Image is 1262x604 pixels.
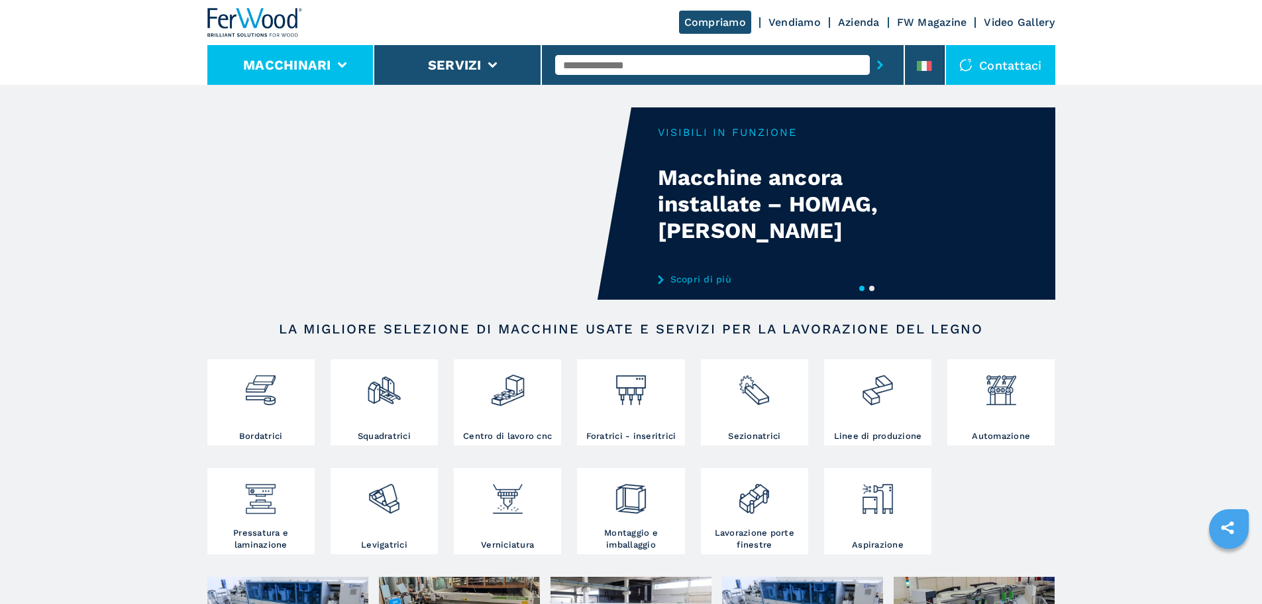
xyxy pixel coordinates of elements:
[243,57,331,73] button: Macchinari
[946,45,1055,85] div: Contattaci
[613,471,649,516] img: montaggio_imballaggio_2.png
[834,430,922,442] h3: Linee di produzione
[207,468,315,554] a: Pressatura e laminazione
[972,430,1030,442] h3: Automazione
[454,468,561,554] a: Verniciatura
[869,286,874,291] button: 2
[679,11,751,34] a: Compriamo
[207,359,315,446] a: Bordatrici
[428,57,482,73] button: Servizi
[366,363,401,408] img: squadratrici_2.png
[207,107,631,300] video: Your browser does not support the video tag.
[838,16,880,29] a: Azienda
[250,321,1013,337] h2: LA MIGLIORE SELEZIONE DI MACCHINE USATE E SERVIZI PER LA LAVORAZIONE DEL LEGNO
[768,16,821,29] a: Vendiamo
[207,8,303,37] img: Ferwood
[897,16,967,29] a: FW Magazine
[984,363,1019,408] img: automazione.png
[331,468,438,554] a: Levigatrici
[577,468,684,554] a: Montaggio e imballaggio
[728,430,780,442] h3: Sezionatrici
[852,539,904,551] h3: Aspirazione
[490,363,525,408] img: centro_di_lavoro_cnc_2.png
[481,539,534,551] h3: Verniciatura
[984,16,1055,29] a: Video Gallery
[737,471,772,516] img: lavorazione_porte_finestre_2.png
[959,58,973,72] img: Contattaci
[860,471,895,516] img: aspirazione_1.png
[1211,511,1244,544] a: sharethis
[860,363,895,408] img: linee_di_produzione_2.png
[580,527,681,551] h3: Montaggio e imballaggio
[239,430,283,442] h3: Bordatrici
[704,527,805,551] h3: Lavorazione porte finestre
[361,539,407,551] h3: Levigatrici
[577,359,684,446] a: Foratrici - inseritrici
[463,430,552,442] h3: Centro di lavoro cnc
[331,359,438,446] a: Squadratrici
[859,286,865,291] button: 1
[490,471,525,516] img: verniciatura_1.png
[366,471,401,516] img: levigatrici_2.png
[243,471,278,516] img: pressa-strettoia.png
[870,50,890,80] button: submit-button
[658,274,918,284] a: Scopri di più
[737,363,772,408] img: sezionatrici_2.png
[824,359,931,446] a: Linee di produzione
[701,359,808,446] a: Sezionatrici
[454,359,561,446] a: Centro di lavoro cnc
[613,363,649,408] img: foratrici_inseritrici_2.png
[358,430,411,442] h3: Squadratrici
[243,363,278,408] img: bordatrici_1.png
[701,468,808,554] a: Lavorazione porte finestre
[211,527,311,551] h3: Pressatura e laminazione
[947,359,1055,446] a: Automazione
[824,468,931,554] a: Aspirazione
[586,430,676,442] h3: Foratrici - inseritrici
